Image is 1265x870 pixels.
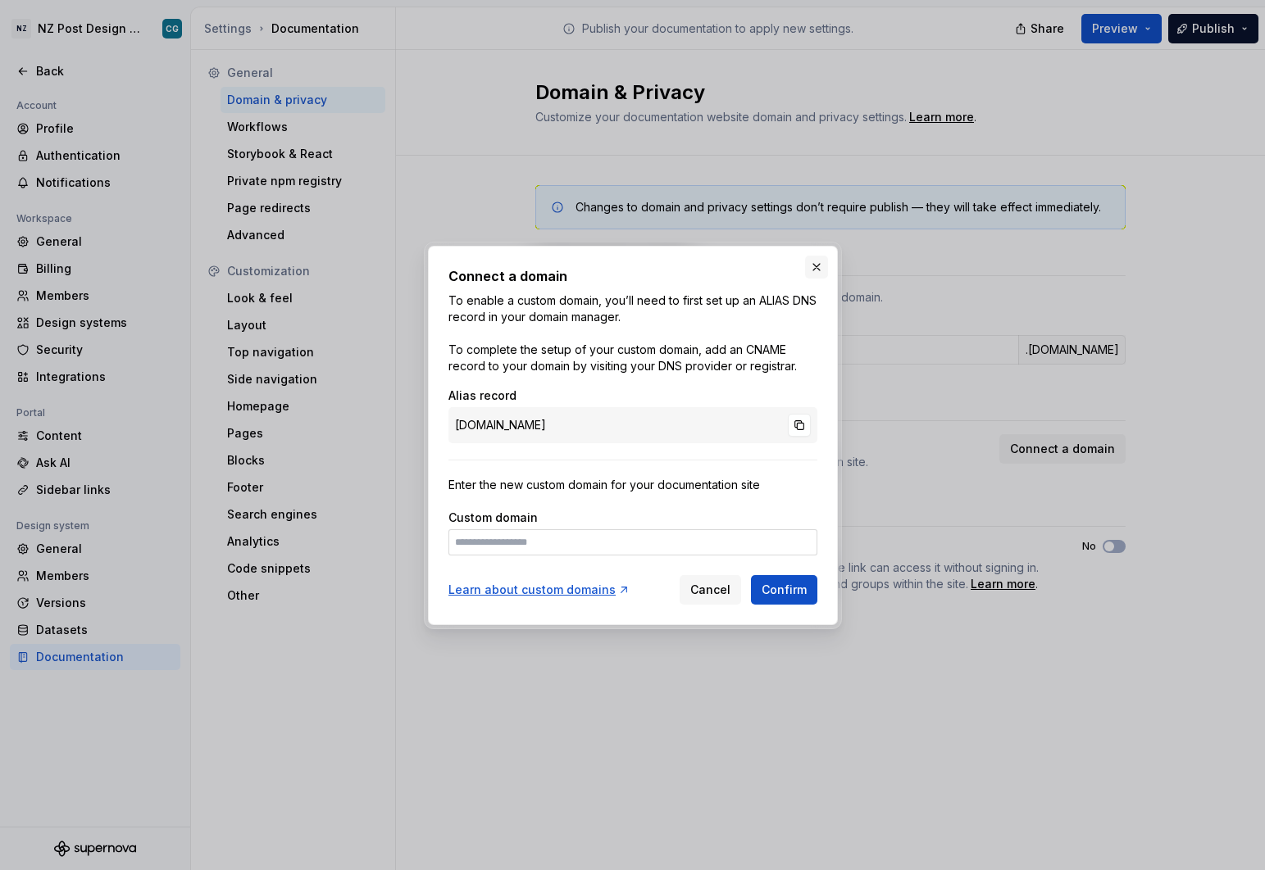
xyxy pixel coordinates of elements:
[448,387,817,404] div: Alias record
[751,575,817,605] button: Confirm
[448,292,817,374] p: To enable a custom domain, you’ll need to first set up an ALIAS DNS record in your domain manager...
[448,407,817,443] div: [DOMAIN_NAME]
[690,582,730,598] span: Cancel
[680,575,741,605] button: Cancel
[762,582,807,598] span: Confirm
[448,266,817,286] h2: Connect a domain
[448,510,538,526] label: Custom domain
[448,582,630,598] a: Learn about custom domains
[448,477,817,493] div: Enter the new custom domain for your documentation site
